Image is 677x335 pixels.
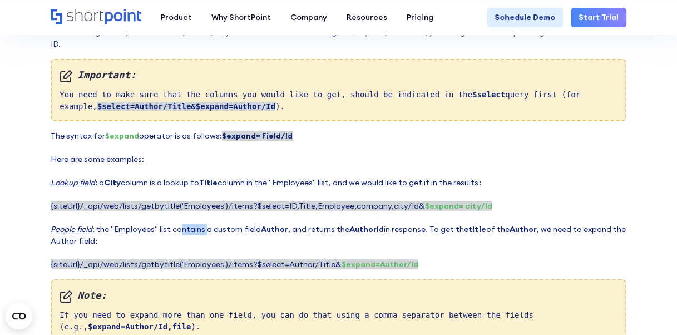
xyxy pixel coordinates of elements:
[281,8,337,27] a: Company
[161,12,192,23] div: Product
[51,224,92,234] em: People field
[621,282,677,335] iframe: Chat Widget
[349,224,384,234] strong: AuthorId
[6,303,32,329] button: Open CMP widget
[51,59,626,121] div: You need to make sure that the columns you would like to get, should be indicated in the query fi...
[342,259,418,269] strong: $expand=Author/Id
[202,8,281,27] a: Why ShortPoint
[261,224,288,234] strong: Author
[97,102,275,111] strong: $select=Author/Title&$expand=Author/Id
[51,130,626,270] p: The syntax for operator is as follows: Here are some examples: ‍ : a column is a lookup to column...
[105,131,139,141] strong: $expand
[487,8,563,27] a: Schedule Demo
[472,90,505,99] strong: $select
[60,288,617,303] em: Note:
[51,259,418,269] span: {siteUrl}/_api/web/lists/getbytitle('Employees')/items?$select=Author/Title&
[425,201,492,211] strong: $expand= city/Id
[468,224,486,234] strong: title
[407,12,433,23] div: Pricing
[337,8,397,27] a: Resources
[571,8,626,27] a: Start Trial
[211,12,271,23] div: Why ShortPoint
[51,178,95,188] em: Lookup field
[222,131,293,141] strong: $expand= Field/Id ‍
[199,178,218,188] strong: Title
[104,178,121,188] strong: City
[351,27,385,37] strong: $expand
[88,322,191,331] strong: $expand=Author/Id,file
[509,224,536,234] strong: Author
[290,12,327,23] div: Company
[151,8,202,27] a: Product
[51,201,492,211] span: {siteUrl}/_api/web/lists/getbytitle('Employees')/items?$select=ID,Title,Employee,company,city/Id&
[347,12,387,23] div: Resources
[397,8,443,27] a: Pricing
[60,68,617,82] em: Important:
[51,27,626,50] p: When dealing with a person or lookup fields, only the ID will be returned. Using the parameter, y...
[51,9,141,26] a: Home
